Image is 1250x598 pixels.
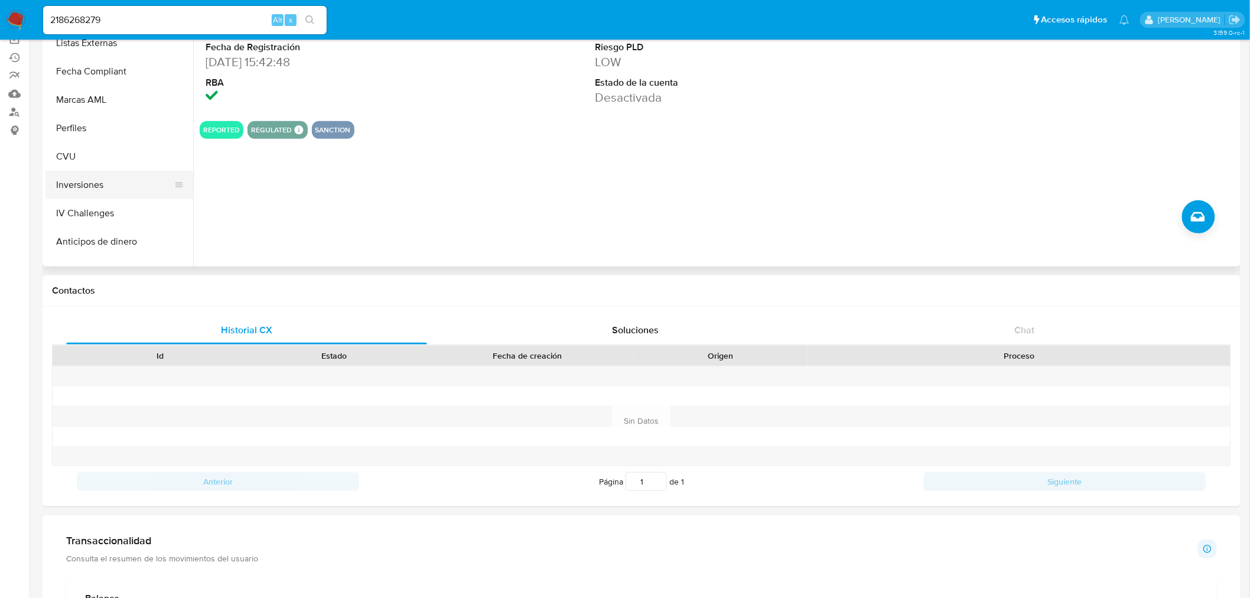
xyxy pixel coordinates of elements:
dd: LOW [595,54,842,70]
dt: Fecha de Registración [206,41,453,54]
dt: Estado de la cuenta [595,76,842,89]
div: Id [82,350,239,362]
a: Notificaciones [1119,15,1129,25]
button: Anterior [77,472,359,491]
a: Salir [1229,14,1241,26]
div: Fecha de creación [429,350,626,362]
dt: RBA [206,76,453,89]
button: Perfiles [45,114,193,142]
span: Historial CX [221,323,272,337]
span: Accesos rápidos [1041,14,1108,26]
button: Marcas AML [45,86,193,114]
button: Fecha Compliant [45,57,193,86]
dd: Desactivada [595,89,842,106]
dd: [DATE] 15:42:48 [206,54,453,70]
button: Direcciones [45,256,193,284]
button: Listas Externas [45,29,193,57]
button: Inversiones [45,171,184,199]
button: CVU [45,142,193,171]
p: ignacio.bagnardi@mercadolibre.com [1158,14,1225,25]
button: IV Challenges [45,199,193,227]
span: Alt [273,14,282,25]
input: Buscar usuario o caso... [43,12,327,28]
span: Soluciones [613,323,659,337]
span: s [289,14,292,25]
span: Página de [599,472,684,491]
button: Siguiente [924,472,1206,491]
dt: Riesgo PLD [595,41,842,54]
div: Estado [255,350,412,362]
h1: Contactos [52,285,1231,297]
span: Chat [1015,323,1035,337]
div: Proceso [816,350,1222,362]
span: 3.159.0-rc-1 [1213,28,1244,37]
div: Origen [642,350,799,362]
span: 1 [681,476,684,487]
button: Anticipos de dinero [45,227,193,256]
button: search-icon [298,12,322,28]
